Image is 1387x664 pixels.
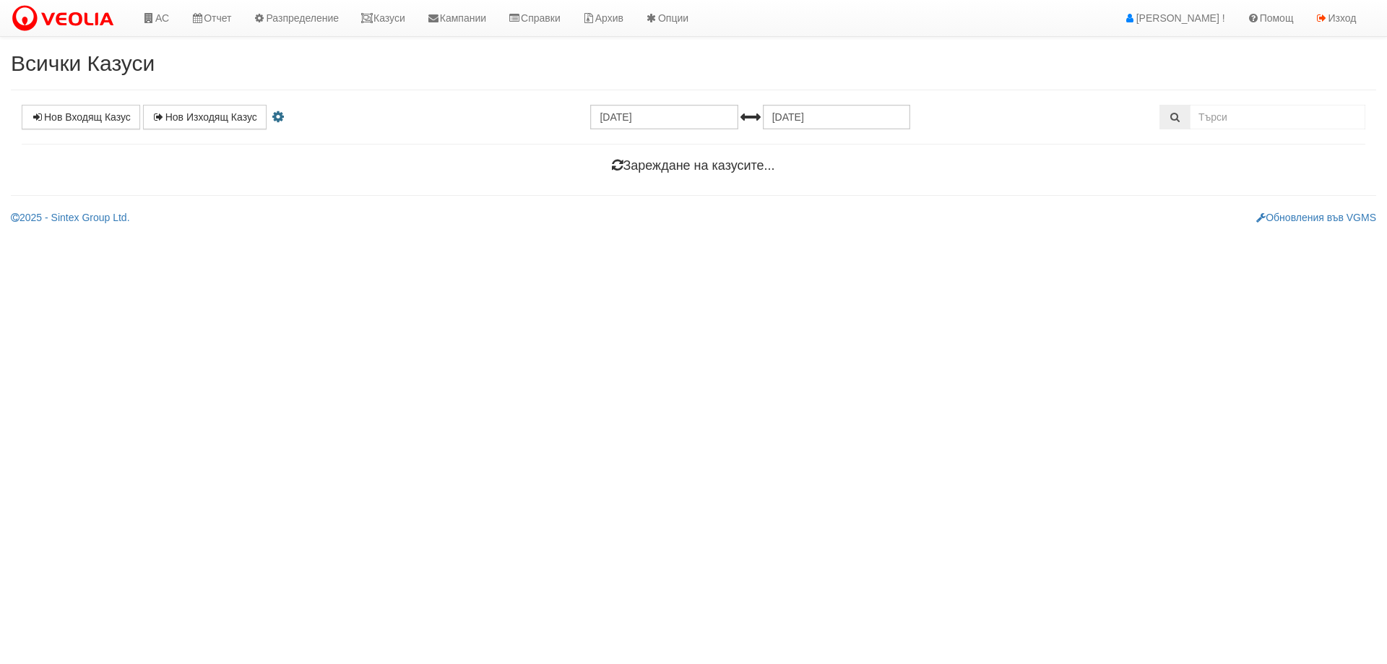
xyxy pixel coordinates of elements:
[1190,105,1365,129] input: Търсене по Идентификатор, Бл/Вх/Ап, Тип, Описание, Моб. Номер, Имейл, Файл, Коментар,
[11,4,121,34] img: VeoliaLogo.png
[11,51,1376,75] h2: Всички Казуси
[22,159,1365,173] h4: Зареждане на казусите...
[11,212,130,223] a: 2025 - Sintex Group Ltd.
[22,105,140,129] a: Нов Входящ Казус
[269,112,287,122] i: Настройки
[1256,212,1376,223] a: Обновления във VGMS
[143,105,267,129] a: Нов Изходящ Казус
